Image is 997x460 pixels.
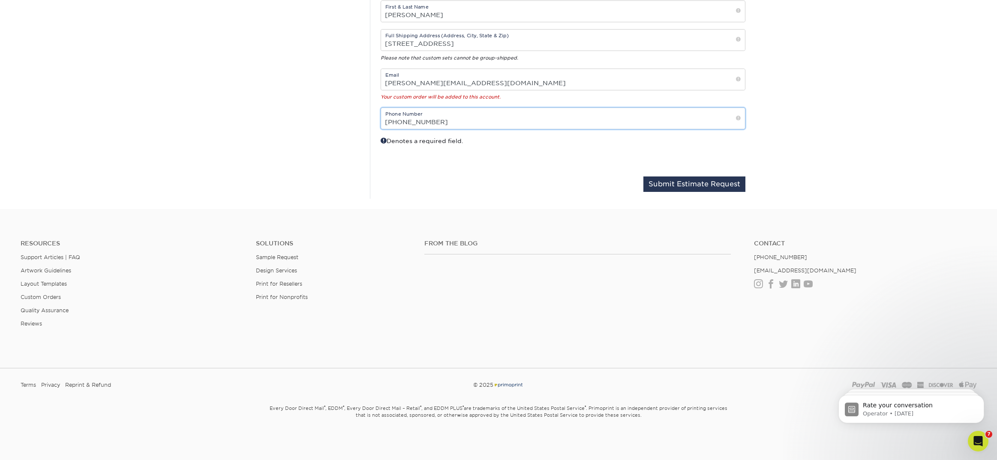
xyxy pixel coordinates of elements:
[826,377,997,437] iframe: Intercom notifications message
[968,431,988,451] iframe: Intercom live chat
[374,136,563,170] div: Denotes a required field.
[2,434,73,457] iframe: Google Customer Reviews
[21,307,69,314] a: Quality Assurance
[643,176,745,192] button: Submit Estimate Request
[21,379,36,391] a: Terms
[493,382,523,388] img: Primoprint
[324,405,325,409] sup: ®
[65,379,111,391] a: Reprint & Refund
[337,379,660,391] div: © 2025
[21,240,243,247] h4: Resources
[21,254,80,260] a: Support Articles | FAQ
[424,240,731,247] h4: From the Blog
[256,240,411,247] h4: Solutions
[754,240,976,247] a: Contact
[21,294,61,300] a: Custom Orders
[41,379,60,391] a: Privacy
[381,55,518,61] em: Please note that custom sets cannot be group-shipped.
[256,254,298,260] a: Sample Request
[754,267,856,274] a: [EMAIL_ADDRESS][DOMAIN_NAME]
[21,281,67,287] a: Layout Templates
[985,431,992,438] span: 7
[21,320,42,327] a: Reviews
[248,402,749,439] small: Every Door Direct Mail , EDDM , Every Door Direct Mail – Retail , and EDDM PLUS are trademarks of...
[381,94,501,100] em: Your custom order will be added to this account.
[256,281,302,287] a: Print for Resellers
[256,267,297,274] a: Design Services
[343,405,344,409] sup: ®
[462,405,464,409] sup: ®
[21,267,71,274] a: Artwork Guidelines
[615,136,745,170] iframe: reCAPTCHA
[256,294,308,300] a: Print for Nonprofits
[585,405,586,409] sup: ®
[754,254,807,260] a: [PHONE_NUMBER]
[420,405,421,409] sup: ®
